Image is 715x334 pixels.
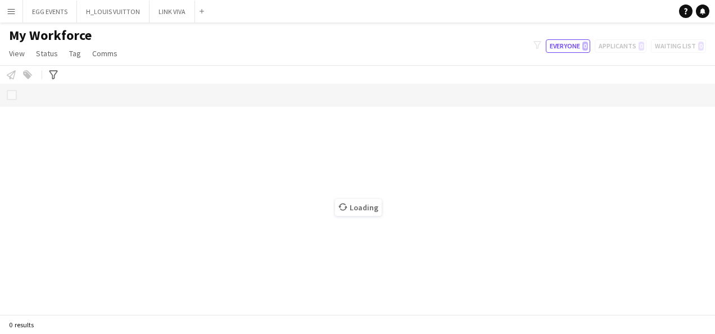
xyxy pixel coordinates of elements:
a: Comms [88,46,122,61]
a: View [4,46,29,61]
a: Tag [65,46,85,61]
button: EGG EVENTS [23,1,77,22]
span: Status [36,48,58,58]
button: LINK VIVA [150,1,195,22]
span: 0 [582,42,588,51]
span: Comms [92,48,117,58]
button: Everyone0 [546,39,590,53]
span: View [9,48,25,58]
a: Status [31,46,62,61]
span: My Workforce [9,27,92,44]
span: Loading [335,199,382,216]
span: Tag [69,48,81,58]
app-action-btn: Advanced filters [47,68,60,82]
button: H_LOUIS VUITTON [77,1,150,22]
